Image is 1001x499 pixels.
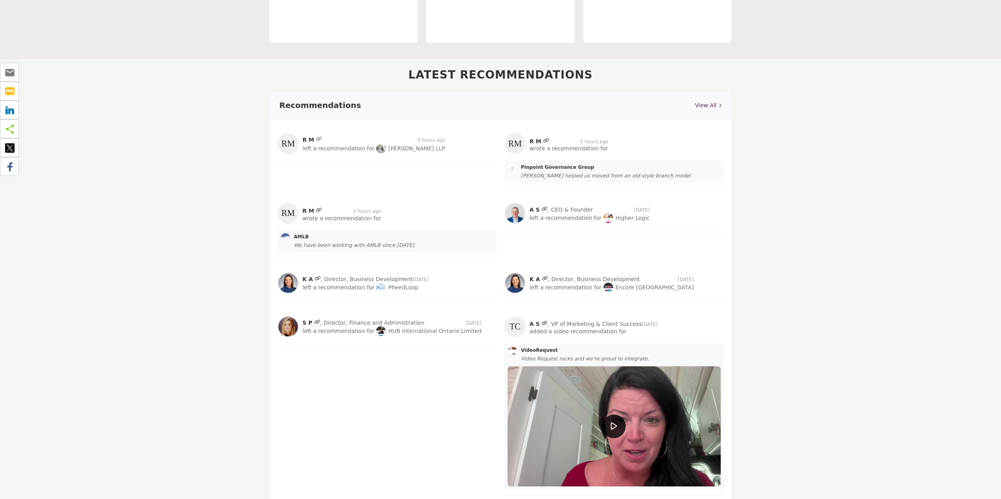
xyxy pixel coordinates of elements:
[508,164,517,173] img: Pinpoint Governance Group
[603,215,650,221] a: Higher Logic
[278,133,299,154] img: R M
[521,355,721,362] div: Video Request rocks and we're proud to integrate.
[269,67,732,83] h2: LATEST RECOMMENDATIONS
[580,139,608,144] span: 5 hours ago
[530,215,601,221] span: left a recommendation for
[521,347,721,354] a: VideoRequest
[303,208,314,214] a: R M
[320,319,424,327] span: , Director, Finance and Administration
[548,206,593,214] span: , CEO & Founder
[548,276,640,283] span: , Director, Business Development
[695,101,722,110] a: View All
[303,145,374,152] span: left a recommendation for
[281,233,290,243] img: AMLB
[303,284,374,291] span: left a recommendation for
[508,347,517,356] img: VideoRequest
[321,276,413,283] span: , Director, Business Development
[413,277,429,282] span: [DATE]
[504,272,526,294] img: K A
[530,328,627,334] span: added a video recommendation for
[294,233,494,240] a: AMLB
[353,208,381,214] span: 5 hours ago
[376,144,386,154] img: Gardiner Roberts LLP
[530,284,601,291] span: left a recommendation for
[504,203,526,224] img: A S
[294,242,494,249] div: We have been working with AMLB since [DATE].
[376,283,386,292] img: PheedLoop
[303,137,314,143] a: R M
[530,276,540,282] a: K A
[530,207,540,213] a: A S
[504,316,526,337] img: A S
[603,284,694,291] a: Encore [GEOGRAPHIC_DATA]
[603,283,613,292] img: Encore Canada
[278,272,299,294] img: K A
[521,164,721,171] a: Pinpoint Governance Group
[279,99,361,111] h3: Recommendations
[303,276,313,282] a: K A
[278,316,299,337] img: S P
[376,145,445,152] a: [PERSON_NAME] LLP
[303,328,374,334] span: left a recommendation for
[530,145,608,152] span: wrote a recommendation for
[634,207,650,213] span: [DATE]
[303,320,312,326] a: S P
[504,133,526,154] img: R M
[530,138,541,144] a: R M
[508,366,721,486] img: video thumbnail
[521,172,721,179] div: [PERSON_NAME] helped us moved from an old-style branch model
[642,322,658,327] span: [DATE]
[278,203,299,224] img: R M
[376,284,418,291] a: PheedLoop
[303,215,381,221] span: wrote a recommendation for
[376,328,481,334] a: HUB International Ontario Limited
[417,137,445,143] span: 3 hours ago
[548,320,642,328] span: , VP of Marketing & Client Success
[466,320,482,326] span: [DATE]
[603,213,613,223] img: Higher Logic
[376,326,386,336] img: HUB International Ontario Limited
[678,277,694,282] span: [DATE]
[530,321,540,327] a: A S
